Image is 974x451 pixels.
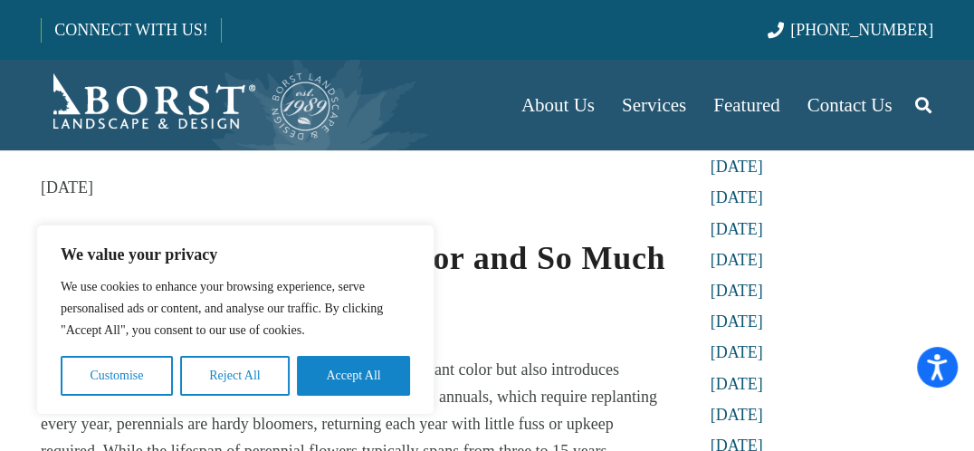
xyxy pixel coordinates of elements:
a: [DATE] [710,282,762,300]
a: [DATE] [710,188,762,206]
a: [DATE] [710,251,762,269]
p: We use cookies to enhance your browsing experience, serve personalised ads or content, and analys... [61,276,410,341]
span: Featured [713,94,779,116]
a: Search [905,82,941,128]
button: Accept All [297,356,410,396]
a: [DATE] [710,220,762,238]
time: 11 April 2024 at 08:30:34 America/New_York [41,174,93,201]
a: [DATE] [710,375,762,393]
a: [DATE] [710,406,762,424]
span: Contact Us [807,94,893,116]
span: Services [622,94,686,116]
a: [DATE] [710,158,762,176]
a: About Us [508,60,608,150]
button: Customise [61,356,173,396]
p: We value your privacy [61,244,410,265]
span: [PHONE_NUMBER] [790,21,933,39]
button: Reject All [180,356,290,396]
div: We value your privacy [36,225,434,415]
a: CONNECT WITH US! [42,8,220,52]
a: Services [608,60,700,150]
a: [PHONE_NUMBER] [768,21,933,39]
a: [DATE] [710,312,762,331]
a: Borst-Logo [41,69,341,141]
a: Contact Us [794,60,906,150]
a: Featured [700,60,793,150]
a: [DATE] [710,343,762,361]
span: About Us [521,94,595,116]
